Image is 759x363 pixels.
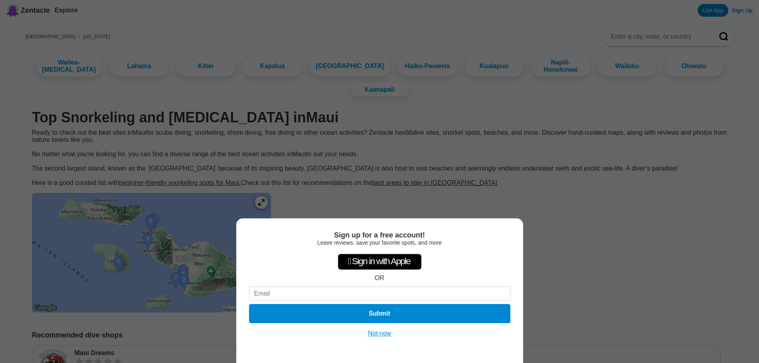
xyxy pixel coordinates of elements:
div: Sign in with Apple [338,254,422,270]
div: OR [375,275,384,282]
div: Sign up for a free account! [249,231,510,239]
div: Leave reviews, save your favorite spots, and more [249,239,510,246]
input: Email [249,286,510,301]
button: Submit [249,304,510,323]
button: Not now [365,330,394,337]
